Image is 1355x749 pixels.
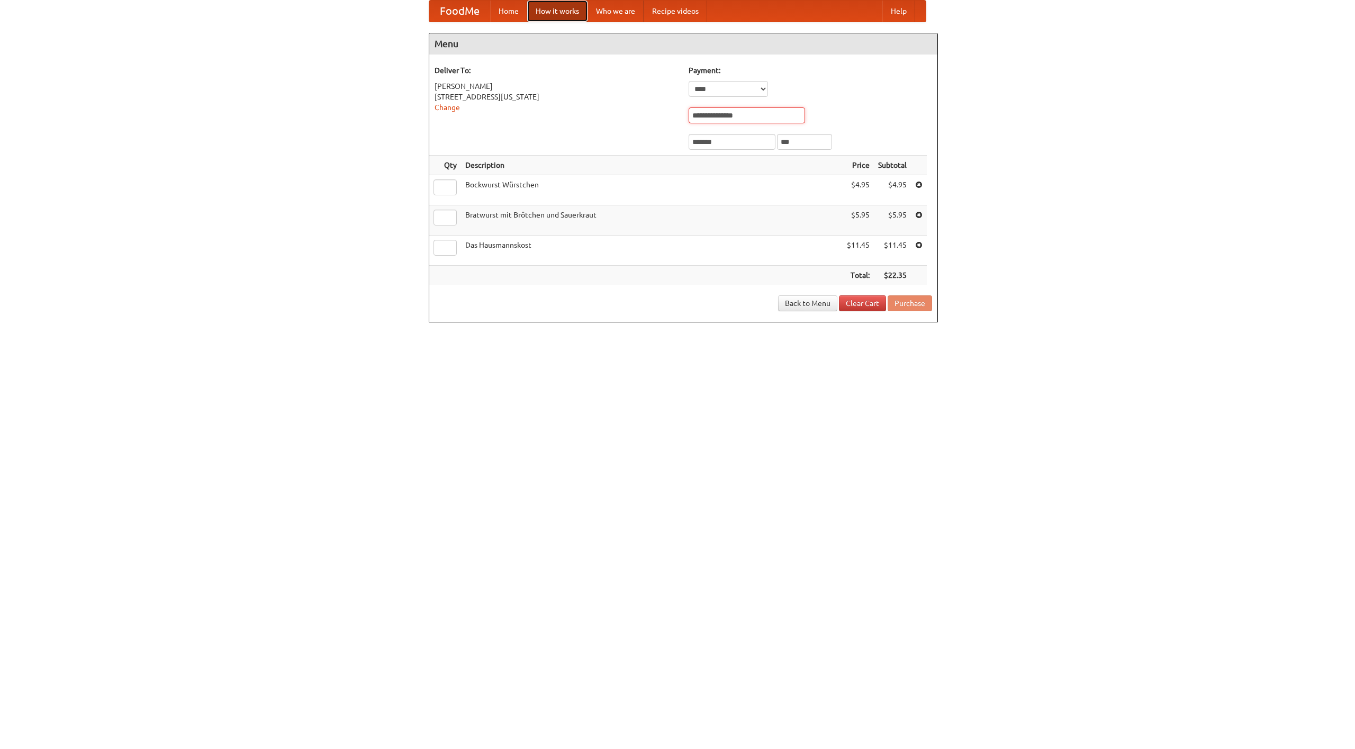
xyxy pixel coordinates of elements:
[882,1,915,22] a: Help
[461,156,843,175] th: Description
[429,1,490,22] a: FoodMe
[843,156,874,175] th: Price
[778,295,837,311] a: Back to Menu
[843,205,874,236] td: $5.95
[874,205,911,236] td: $5.95
[490,1,527,22] a: Home
[429,33,937,55] h4: Menu
[461,236,843,266] td: Das Hausmannskost
[461,175,843,205] td: Bockwurst Würstchen
[644,1,707,22] a: Recipe videos
[843,266,874,285] th: Total:
[435,103,460,112] a: Change
[874,236,911,266] td: $11.45
[588,1,644,22] a: Who we are
[874,266,911,285] th: $22.35
[435,92,678,102] div: [STREET_ADDRESS][US_STATE]
[435,81,678,92] div: [PERSON_NAME]
[888,295,932,311] button: Purchase
[689,65,932,76] h5: Payment:
[874,175,911,205] td: $4.95
[843,175,874,205] td: $4.95
[461,205,843,236] td: Bratwurst mit Brötchen und Sauerkraut
[435,65,678,76] h5: Deliver To:
[839,295,886,311] a: Clear Cart
[843,236,874,266] td: $11.45
[874,156,911,175] th: Subtotal
[429,156,461,175] th: Qty
[527,1,588,22] a: How it works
